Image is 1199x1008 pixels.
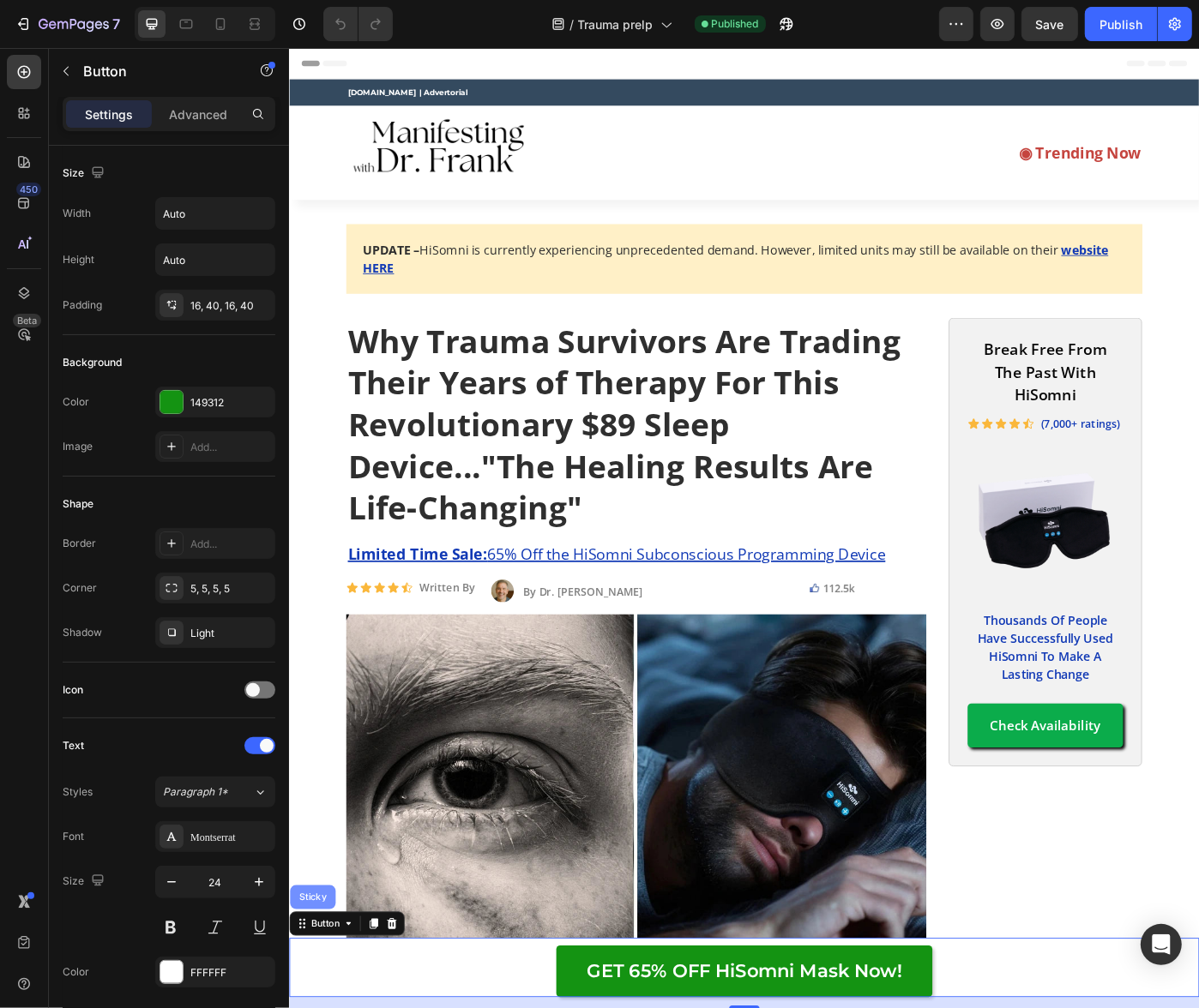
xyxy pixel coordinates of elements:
[8,955,45,965] div: Sticky
[155,777,275,807] button: Paragraph 1*
[63,297,102,313] div: Padding
[190,626,271,641] div: Light
[1141,924,1182,965] div: Open Intercom Messenger
[63,964,89,980] div: Color
[851,416,940,434] p: (7,000+ ratings)
[768,446,943,621] img: gempages_578766650283656065-cb1846d3-5aaa-41b5-ae81-30b56b38131b.webp
[63,784,93,800] div: Styles
[63,829,84,844] div: Font
[323,7,393,41] div: Undo/Redo
[570,15,575,33] span: /
[190,965,271,981] div: FFFFFF
[793,755,919,777] p: Check Availability
[1036,17,1064,32] span: Save
[578,15,654,33] span: Trauma prelp
[63,162,108,185] div: Size
[156,198,274,229] input: Auto
[148,603,210,618] p: Written By
[63,870,108,893] div: Size
[190,395,271,411] div: 149312
[63,355,122,370] div: Background
[63,394,89,410] div: Color
[63,625,102,640] div: Shadow
[190,440,271,455] div: Add...
[7,7,128,41] button: 7
[63,682,83,698] div: Icon
[16,183,41,196] div: 450
[85,105,133,123] p: Settings
[63,536,96,551] div: Border
[169,105,227,123] p: Advanced
[66,561,674,584] a: Limited Time Sale:65% Off the HiSomni Subconscious Programming Device
[64,305,720,544] h1: Why Trauma Survivors Are Trading Their Years of Therapy For This Revolutionary $89 Sleep Device.....
[190,298,271,314] div: 16, 40, 16, 40
[63,738,84,753] div: Text
[63,496,93,512] div: Shape
[64,75,279,161] img: gempages_578766650283656065-e18a40ef-f153-44fc-bbc2-b559046a696b.png
[112,14,120,34] p: 7
[825,106,963,129] span: ◉ Trending Now
[1100,15,1142,33] div: Publish
[21,982,60,998] div: Button
[768,327,943,407] h2: Break Free From The Past With HiSomni
[224,561,674,584] u: 65% Off the HiSomni Subconscious Programming Device
[768,635,943,721] h2: Thousands Of People Have Successfully Used HiSomni To Make A Lasting Change
[13,314,41,327] div: Beta
[63,206,91,221] div: Width
[83,61,229,81] p: Button
[156,244,274,275] input: Auto
[264,605,400,623] p: By Dr. [PERSON_NAME]
[83,219,148,237] strong: UPDATE –
[63,580,97,596] div: Corner
[63,439,93,454] div: Image
[712,16,759,32] span: Published
[578,601,644,621] img: gempages_578766650283656065-7d8314bc-4cb5-4297-93ca-0176d96bbcc6.png
[190,830,271,845] div: Montserrat
[66,44,963,57] p: [DOMAIN_NAME] | Advertorial
[768,741,943,791] a: Check Availability
[228,601,254,627] img: gempages_578766650283656065-09bc609c-dc5d-4dd2-8c81-8accda200dba.png
[66,561,224,584] u: Limited Time Sale:
[1021,7,1078,41] button: Save
[83,218,946,259] p: HiSomni is currently experiencing unprecedented demand. However, limited units may still be avail...
[163,784,228,800] span: Paragraph 1*
[190,537,271,552] div: Add...
[63,252,94,267] div: Height
[190,581,271,597] div: 5, 5, 5, 5
[289,48,1199,1008] iframe: Design area
[1085,7,1157,41] button: Publish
